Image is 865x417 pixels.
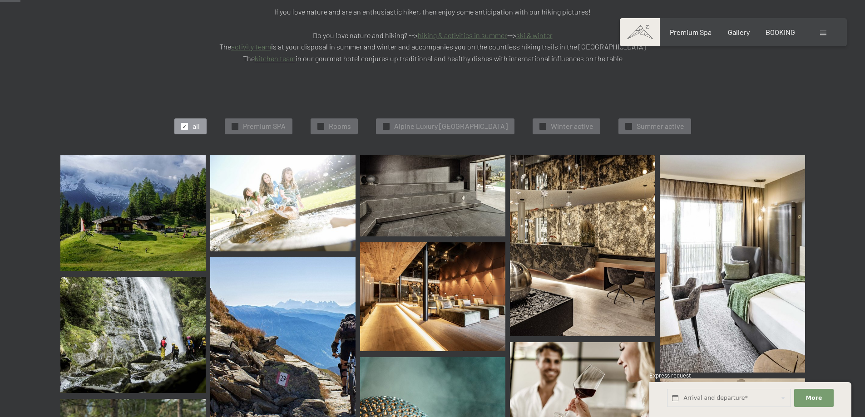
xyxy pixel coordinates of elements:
[660,155,805,373] img: Gallery – our hotel in Valle Aurina, in Italy
[794,389,833,407] button: More
[206,6,660,64] p: If you love nature and are an enthusiastic hiker, then enjoy some anticipation with our hiking pi...
[670,28,712,36] a: Premium Spa
[193,121,200,131] span: all
[510,155,655,336] img: [Translate to Englisch:]
[319,123,322,130] span: ✓
[649,372,691,379] span: Express request
[243,121,286,131] span: Premium SPA
[541,123,544,130] span: ✓
[231,42,271,51] a: activity team
[329,121,351,131] span: Rooms
[516,31,553,39] a: ski & winter
[233,123,237,130] span: ✓
[360,242,505,351] img: Gallery – our hotel in Valle Aurina, in Italy
[551,121,593,131] span: Winter active
[394,121,508,131] span: Alpine Luxury [GEOGRAPHIC_DATA]
[60,277,206,393] img: Gallery – our hotel in Valle Aurina, in Italy
[210,155,356,251] img: Gallery – our hotel in Valle Aurina, in Italy
[728,28,750,36] a: Gallery
[637,121,684,131] span: Summer active
[418,31,507,39] a: hiking & activities in summer
[255,54,296,63] a: kitchen team
[384,123,388,130] span: ✓
[806,394,822,402] span: More
[766,28,795,36] a: BOOKING
[627,123,630,130] span: ✓
[183,123,186,130] span: ✓
[60,155,206,271] img: Gallery – our hotel in Valle Aurina, in Italy
[360,155,505,236] img: [Translate to Englisch:]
